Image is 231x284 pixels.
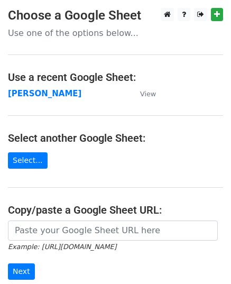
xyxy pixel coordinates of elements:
[8,8,223,23] h3: Choose a Google Sheet
[8,204,223,216] h4: Copy/paste a Google Sheet URL:
[130,89,156,98] a: View
[8,152,48,169] a: Select...
[8,243,116,251] small: Example: [URL][DOMAIN_NAME]
[8,132,223,144] h4: Select another Google Sheet:
[8,221,218,241] input: Paste your Google Sheet URL here
[8,263,35,280] input: Next
[8,28,223,39] p: Use one of the options below...
[8,89,81,98] a: [PERSON_NAME]
[8,71,223,84] h4: Use a recent Google Sheet:
[140,90,156,98] small: View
